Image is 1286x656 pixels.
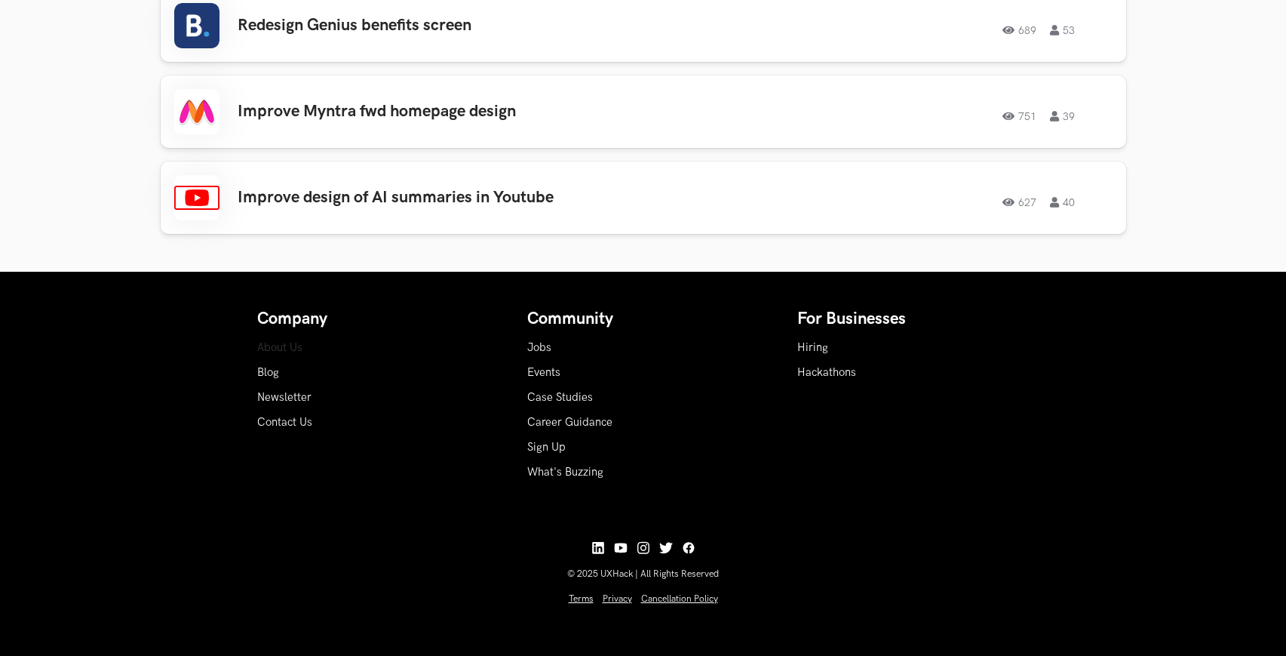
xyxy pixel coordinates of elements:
span: 689 [1002,25,1036,35]
a: Cancellation Policy [641,593,718,605]
h4: Company [257,310,490,329]
a: Newsletter [257,391,312,404]
a: Sign Up [527,441,566,454]
span: 627 [1002,197,1036,208]
span: 40 [1050,197,1075,208]
a: Hackathons [797,366,856,379]
a: Events [527,366,560,379]
a: Career Guidance [527,416,612,429]
a: Hiring [797,341,828,354]
span: 751 [1002,111,1036,122]
a: Terms [569,593,594,605]
h3: Improve design of AI summaries in Youtube [238,188,666,208]
h4: For Businesses [797,310,1030,329]
a: About Us [257,341,302,354]
h4: Community [527,310,760,329]
a: Improve design of AI summaries in Youtube 627 40 [161,162,1126,234]
p: © 2025 UXHack | All Rights Reserved [257,568,1030,580]
a: Contact Us [257,416,312,429]
a: What's Buzzing [527,466,603,479]
span: 53 [1050,25,1075,35]
a: Case Studies [527,391,593,404]
h3: Improve Myntra fwd homepage design [238,102,666,122]
a: Blog [257,366,279,379]
h3: Redesign Genius benefits screen [238,16,666,35]
a: Improve Myntra fwd homepage design 751 39 [161,75,1126,148]
span: 39 [1050,111,1075,122]
a: Privacy [603,593,632,605]
a: Jobs [527,341,551,354]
